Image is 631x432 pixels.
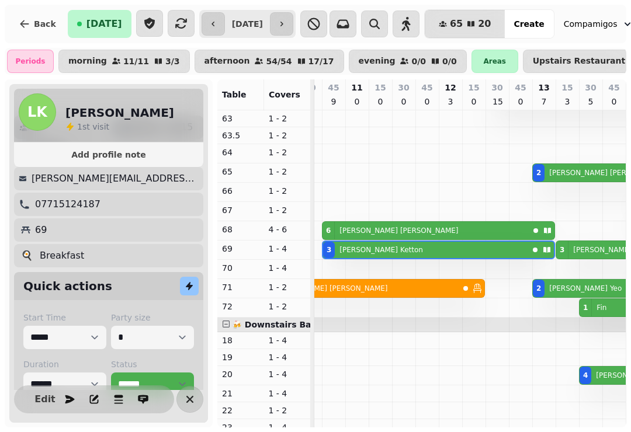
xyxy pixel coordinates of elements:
p: 1 - 4 [269,368,306,380]
div: 4 [583,371,588,380]
span: 20 [478,19,491,29]
p: 1 - 2 [269,301,306,312]
span: st [82,122,92,131]
span: Edit [38,395,52,404]
p: 18 [222,335,259,346]
p: evening [359,57,396,66]
p: 0 [399,96,408,107]
span: Covers [269,90,300,99]
span: Compamigos [564,18,618,30]
p: 30 [304,82,315,93]
p: 1 - 2 [269,405,306,416]
button: [DATE] [68,10,131,38]
span: LK [27,105,47,119]
button: 6520 [425,10,505,38]
button: afternoon54/5417/17 [195,50,344,73]
p: [PERSON_NAME] [PERSON_NAME] [269,284,387,293]
p: 64 [222,147,259,158]
p: 19 [222,351,259,363]
p: 4 - 6 [269,224,306,235]
p: 68 [222,224,259,235]
p: morning [68,57,107,66]
div: Periods [7,50,54,73]
p: 45 [328,82,339,93]
p: Breakfast [40,249,84,263]
p: 1 - 4 [269,243,306,255]
p: 17 / 17 [308,57,334,65]
span: 65 [450,19,463,29]
p: afternoon [204,57,250,66]
label: Start Time [23,312,106,323]
span: 🍻 Downstairs Bar Area [232,320,339,329]
p: 67 [222,204,259,216]
button: Add profile note [19,147,199,162]
p: 22 [222,405,259,416]
p: 72 [222,301,259,312]
div: Areas [471,50,518,73]
p: 66 [222,185,259,197]
div: 1 [583,303,588,312]
p: 0 [376,96,385,107]
p: 45 [421,82,432,93]
p: 1 - 2 [269,281,306,293]
p: 1 - 4 [269,351,306,363]
p: 63.5 [222,130,259,141]
p: 1 - 2 [269,130,306,141]
p: 15 [561,82,573,93]
p: 15 [493,96,502,107]
p: 3 [563,96,572,107]
button: morning11/113/3 [58,50,190,73]
p: 07715124187 [35,197,100,211]
h2: Quick actions [23,278,112,294]
p: 0 / 0 [411,57,426,65]
p: 1 - 2 [269,204,306,216]
button: Edit [33,388,57,411]
span: Table [222,90,247,99]
p: 1 - 4 [269,262,306,274]
p: 12 [445,82,456,93]
div: 2 [536,284,541,293]
label: Party size [111,312,194,323]
p: 11 / 11 [123,57,149,65]
p: 21 [222,388,259,399]
p: 45 [608,82,619,93]
div: 2 [536,168,541,177]
p: 1 - 4 [269,388,306,399]
p: 1 - 2 [269,166,306,177]
p: 45 [515,82,526,93]
span: Back [34,20,56,28]
p: [PERSON_NAME] Yeo [549,284,622,293]
p: 30 [491,82,502,93]
p: 0 [422,96,432,107]
span: Create [514,20,544,28]
p: 1 - 4 [269,335,306,346]
button: evening0/00/0 [349,50,467,73]
p: 3 [446,96,455,107]
span: 1 [77,122,82,131]
p: 3 / 3 [165,57,180,65]
p: 1 - 2 [269,147,306,158]
span: Add profile note [28,151,189,159]
p: 7 [539,96,549,107]
div: 3 [327,245,331,255]
p: 71 [222,281,259,293]
label: Status [111,358,194,370]
p: 20 [222,368,259,380]
div: 3 [560,245,564,255]
p: 70 [222,262,259,274]
p: 🍳 [21,249,33,263]
p: [PERSON_NAME] [PERSON_NAME] [339,226,458,235]
p: 13 [538,82,549,93]
div: 6 [326,226,331,235]
h2: [PERSON_NAME] [65,104,174,121]
p: 54 / 54 [266,57,292,65]
p: 30 [585,82,596,93]
p: 11 [351,82,362,93]
p: 69 [35,223,47,237]
p: 5 [586,96,595,107]
p: 15 [468,82,479,93]
p: 0 / 0 [442,57,457,65]
p: 1 - 2 [269,113,306,124]
p: [PERSON_NAME][EMAIL_ADDRESS][DOMAIN_NAME] [32,172,199,186]
p: 0 [609,96,619,107]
